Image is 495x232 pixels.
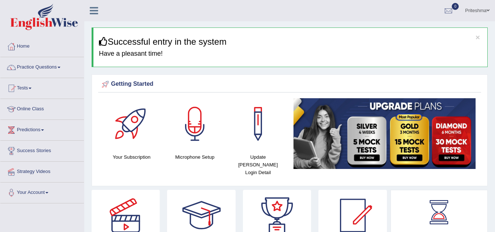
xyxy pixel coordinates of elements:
[0,141,84,159] a: Success Stories
[99,50,482,58] h4: Have a pleasant time!
[0,36,84,55] a: Home
[476,33,480,41] button: ×
[0,99,84,117] a: Online Class
[452,3,459,10] span: 0
[0,162,84,180] a: Strategy Videos
[0,78,84,96] a: Tests
[230,153,286,176] h4: Update [PERSON_NAME] Login Detail
[293,98,476,169] img: small5.jpg
[0,120,84,138] a: Predictions
[0,57,84,76] a: Practice Questions
[167,153,223,161] h4: Microphone Setup
[0,183,84,201] a: Your Account
[104,153,160,161] h4: Your Subscription
[100,79,479,90] div: Getting Started
[99,37,482,47] h3: Successful entry in the system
